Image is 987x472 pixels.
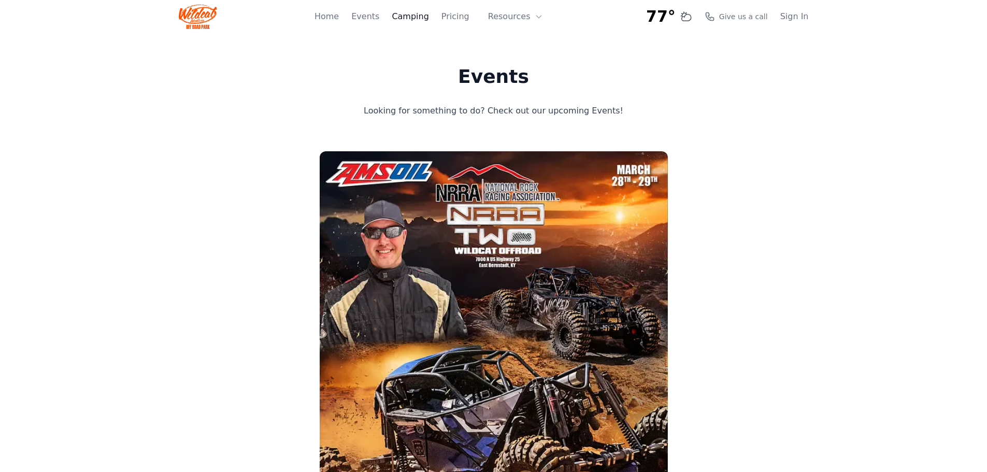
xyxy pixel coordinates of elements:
[351,10,379,23] a: Events
[314,10,339,23] a: Home
[482,6,549,27] button: Resources
[179,4,218,29] img: Wildcat Logo
[322,66,665,87] h1: Events
[322,104,665,118] p: Looking for something to do? Check out our upcoming Events!
[392,10,428,23] a: Camping
[780,10,809,23] a: Sign In
[441,10,469,23] a: Pricing
[705,11,768,22] a: Give us a call
[646,7,676,26] span: 77°
[719,11,768,22] span: Give us a call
